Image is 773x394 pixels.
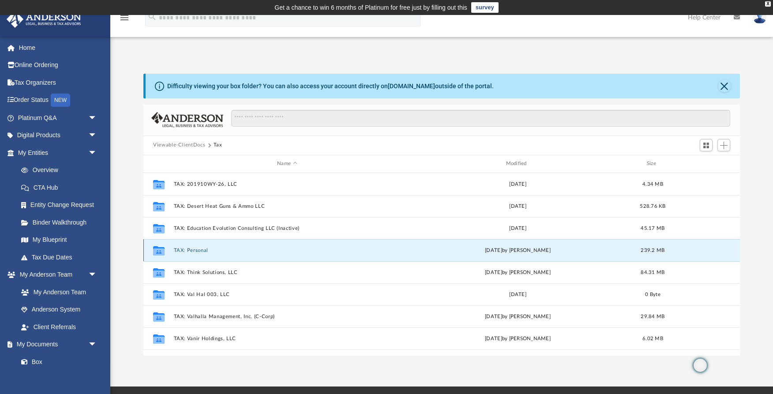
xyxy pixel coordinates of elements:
[12,248,110,266] a: Tax Due Dates
[642,181,663,186] span: 4.34 MB
[174,270,401,275] button: TAX: Think Solutions, LLC
[405,202,631,210] div: [DATE]
[214,141,222,149] button: Tax
[645,292,660,296] span: 0 Byte
[388,83,435,90] a: [DOMAIN_NAME]
[147,160,169,168] div: id
[12,283,101,301] a: My Anderson Team
[147,12,157,22] i: search
[641,248,665,252] span: 239.2 MB
[640,203,665,208] span: 528.76 KB
[174,181,401,187] button: TAX: 201910WY-26, LLC
[88,109,106,127] span: arrow_drop_down
[405,290,631,298] div: [DATE]
[765,1,771,7] div: close
[174,248,401,253] button: TAX: Personal
[6,109,110,127] a: Platinum Q&Aarrow_drop_down
[6,91,110,109] a: Order StatusNEW
[119,12,130,23] i: menu
[405,268,631,276] div: [DATE] by [PERSON_NAME]
[6,266,106,284] a: My Anderson Teamarrow_drop_down
[88,127,106,145] span: arrow_drop_down
[641,225,665,230] span: 45.17 MB
[12,301,106,319] a: Anderson System
[405,334,631,342] div: [DATE] by [PERSON_NAME]
[174,292,401,297] button: TAX: Val Hal 003, LLC
[718,80,731,92] button: Close
[274,2,467,13] div: Get a chance to win 6 months of Platinum for free just by filling out this
[6,39,110,56] a: Home
[88,266,106,284] span: arrow_drop_down
[405,224,631,232] div: [DATE]
[51,94,70,107] div: NEW
[174,225,401,231] button: TAX: Education Evolution Consulting LLC (Inactive)
[717,139,731,151] button: Add
[405,180,631,188] div: [DATE]
[6,56,110,74] a: Online Ordering
[231,110,730,127] input: Search files and folders
[12,353,101,371] a: Box
[119,17,130,23] a: menu
[6,144,110,161] a: My Entitiesarrow_drop_down
[4,11,84,28] img: Anderson Advisors Platinum Portal
[405,312,631,320] div: [DATE] by [PERSON_NAME]
[6,127,110,144] a: Digital Productsarrow_drop_down
[12,161,110,179] a: Overview
[753,11,766,24] img: User Pic
[6,74,110,91] a: Tax Organizers
[641,314,665,319] span: 29.84 MB
[635,160,671,168] div: Size
[471,2,499,13] a: survey
[405,246,631,254] div: [DATE] by [PERSON_NAME]
[143,173,740,356] div: grid
[12,214,110,231] a: Binder Walkthrough
[12,231,106,249] a: My Blueprint
[12,318,106,336] a: Client Referrals
[153,141,205,149] button: Viewable-ClientDocs
[174,203,401,209] button: TAX: Desert Heat Guns & Ammo LLC
[12,196,110,214] a: Entity Change Request
[404,160,631,168] div: Modified
[88,336,106,354] span: arrow_drop_down
[641,270,665,274] span: 84.31 MB
[642,336,663,341] span: 6.02 MB
[6,336,106,353] a: My Documentsarrow_drop_down
[174,314,401,319] button: TAX: Valhalla Management, Inc. (C-Corp)
[173,160,401,168] div: Name
[700,139,713,151] button: Switch to Grid View
[167,82,494,91] div: Difficulty viewing your box folder? You can also access your account directly on outside of the p...
[12,179,110,196] a: CTA Hub
[88,144,106,162] span: arrow_drop_down
[174,336,401,341] button: TAX: Vanir Holdings, LLC
[674,160,736,168] div: id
